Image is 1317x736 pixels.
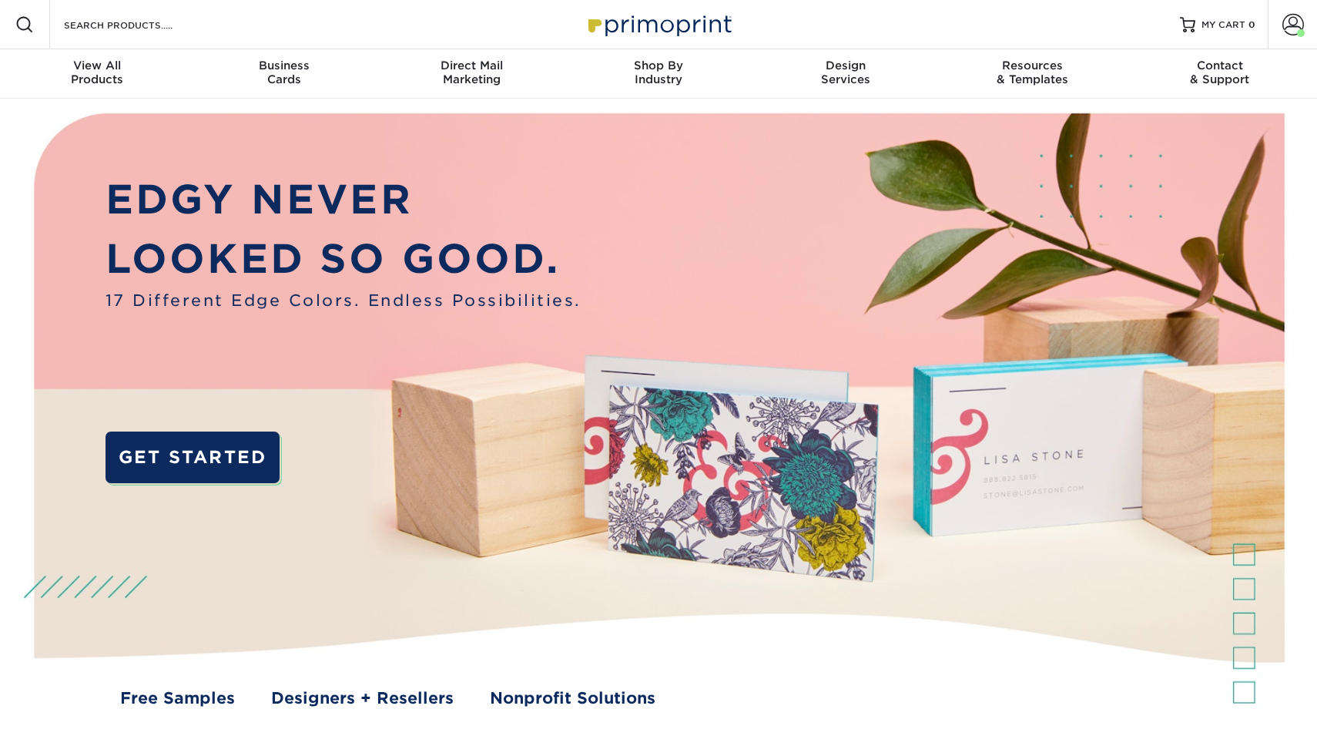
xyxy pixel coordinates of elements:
[939,59,1126,86] div: & Templates
[939,59,1126,72] span: Resources
[581,8,736,41] img: Primoprint
[1201,18,1245,32] span: MY CART
[939,49,1126,99] a: Resources& Templates
[1248,19,1255,30] span: 0
[378,59,565,72] span: Direct Mail
[1126,59,1313,72] span: Contact
[106,170,581,230] p: EDGY NEVER
[4,59,191,72] span: View All
[490,687,655,711] a: Nonprofit Solutions
[191,59,378,72] span: Business
[1126,59,1313,86] div: & Support
[62,15,213,34] input: SEARCH PRODUCTS.....
[106,432,280,484] a: GET STARTED
[4,59,191,86] div: Products
[191,59,378,86] div: Cards
[752,59,939,72] span: Design
[565,59,752,86] div: Industry
[1126,49,1313,99] a: Contact& Support
[378,59,565,86] div: Marketing
[191,49,378,99] a: BusinessCards
[752,49,939,99] a: DesignServices
[106,289,581,313] span: 17 Different Edge Colors. Endless Possibilities.
[4,49,191,99] a: View AllProducts
[565,49,752,99] a: Shop ByIndustry
[565,59,752,72] span: Shop By
[378,49,565,99] a: Direct MailMarketing
[752,59,939,86] div: Services
[106,230,581,289] p: LOOKED SO GOOD.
